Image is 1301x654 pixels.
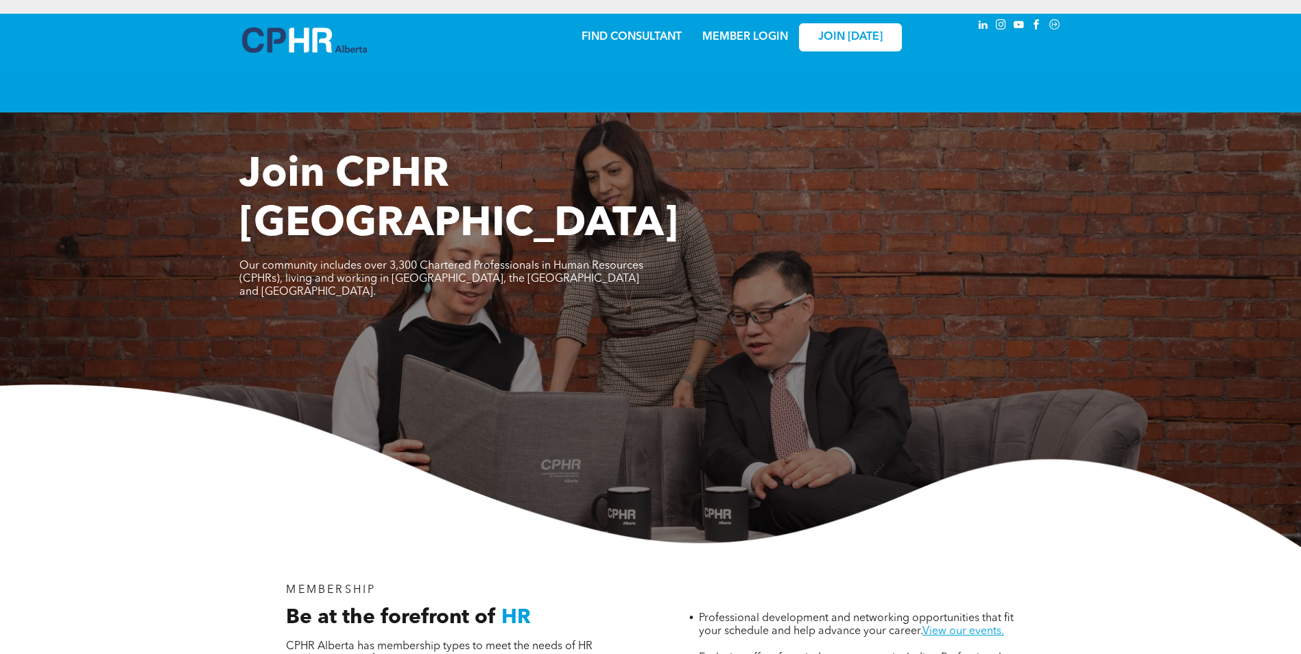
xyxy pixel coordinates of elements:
span: Join CPHR [GEOGRAPHIC_DATA] [239,155,678,245]
img: A blue and white logo for cp alberta [242,27,367,53]
a: Social network [1047,17,1062,36]
a: instagram [994,17,1009,36]
a: View our events. [922,626,1004,637]
span: Professional development and networking opportunities that fit your schedule and help advance you... [699,613,1014,637]
a: youtube [1012,17,1027,36]
a: linkedin [976,17,991,36]
span: Be at the forefront of [286,607,496,628]
span: HR [501,607,531,628]
span: MEMBERSHIP [286,585,376,596]
span: JOIN [DATE] [818,31,883,44]
a: FIND CONSULTANT [582,32,682,43]
a: facebook [1029,17,1045,36]
a: JOIN [DATE] [799,23,902,51]
span: Our community includes over 3,300 Chartered Professionals in Human Resources (CPHRs), living and ... [239,261,643,298]
a: MEMBER LOGIN [702,32,788,43]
